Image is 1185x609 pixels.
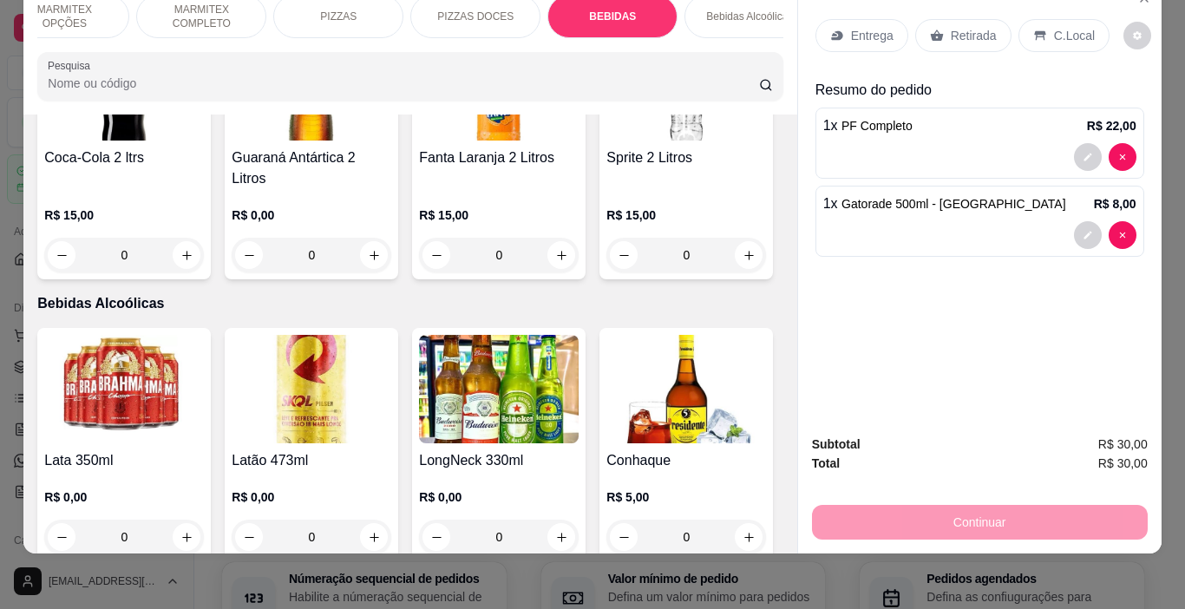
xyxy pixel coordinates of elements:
h4: Conhaque [606,450,766,471]
button: decrease-product-quantity [1109,143,1136,171]
p: MARMITEX COMPLETO [151,3,252,30]
p: PIZZAS [320,10,357,23]
p: R$ 15,00 [606,206,766,224]
label: Pesquisa [48,58,96,73]
p: Entrega [851,27,894,44]
button: decrease-product-quantity [422,241,450,269]
p: BEBIDAS [589,10,636,23]
p: Retirada [951,27,997,44]
h4: Lata 350ml [44,450,204,471]
button: increase-product-quantity [735,241,763,269]
p: Resumo do pedido [815,80,1144,101]
p: R$ 0,00 [232,488,391,506]
button: increase-product-quantity [547,241,575,269]
img: product-image [419,335,579,443]
p: Bebidas Alcoólicas [706,10,793,23]
p: 1 x [823,193,1066,214]
h4: Latão 473ml [232,450,391,471]
button: decrease-product-quantity [1109,221,1136,249]
img: product-image [232,335,391,443]
img: product-image [606,335,766,443]
p: R$ 0,00 [232,206,391,224]
p: R$ 5,00 [606,488,766,506]
p: C.Local [1054,27,1095,44]
h4: Coca-Cola 2 ltrs [44,147,204,168]
h4: Guaraná Antártica 2 Litros [232,147,391,189]
span: R$ 30,00 [1098,454,1148,473]
strong: Total [812,456,840,470]
p: R$ 8,00 [1094,195,1136,213]
p: MARMITEX OPÇÕES [14,3,115,30]
span: R$ 30,00 [1098,435,1148,454]
h4: Fanta Laranja 2 Litros [419,147,579,168]
p: 1 x [823,115,913,136]
p: R$ 0,00 [44,488,204,506]
button: decrease-product-quantity [1074,221,1102,249]
strong: Subtotal [812,437,861,451]
p: R$ 0,00 [419,488,579,506]
p: PIZZAS DOCES [437,10,514,23]
button: decrease-product-quantity [1074,143,1102,171]
h4: LongNeck 330ml [419,450,579,471]
button: decrease-product-quantity [1123,22,1151,49]
span: PF Completo [841,119,913,133]
img: product-image [44,335,204,443]
button: decrease-product-quantity [610,241,638,269]
span: Gatorade 500ml - [GEOGRAPHIC_DATA] [841,197,1066,211]
p: R$ 22,00 [1087,117,1136,134]
h4: Sprite 2 Litros [606,147,766,168]
p: R$ 15,00 [44,206,204,224]
p: R$ 15,00 [419,206,579,224]
input: Pesquisa [48,75,759,92]
p: Bebidas Alcoólicas [37,293,782,314]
